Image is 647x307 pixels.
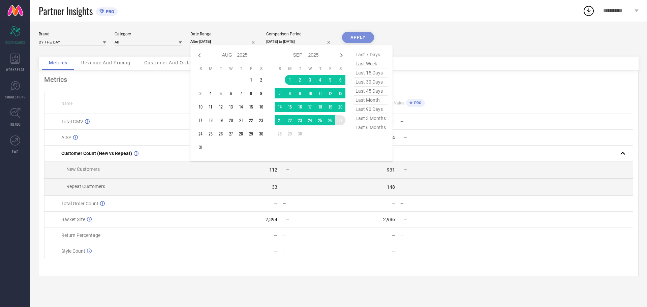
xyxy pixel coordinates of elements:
span: Customer And Orders [144,60,196,65]
th: Tuesday [216,66,226,71]
td: Fri Sep 05 2025 [325,75,335,85]
td: Fri Aug 15 2025 [246,102,256,112]
td: Wed Sep 10 2025 [305,88,315,98]
td: Tue Sep 23 2025 [295,115,305,125]
div: Date Range [190,32,258,36]
span: — [286,185,289,189]
div: 33 [272,184,277,190]
span: TRENDS [9,122,21,127]
td: Fri Aug 29 2025 [246,129,256,139]
td: Tue Aug 12 2025 [216,102,226,112]
input: Select date range [190,38,258,45]
div: Brand [39,32,106,36]
span: last month [354,96,388,105]
td: Mon Sep 08 2025 [285,88,295,98]
td: Mon Aug 25 2025 [206,129,216,139]
span: — [404,135,407,140]
td: Sun Sep 21 2025 [275,115,285,125]
span: last 7 days [354,50,388,59]
th: Wednesday [305,66,315,71]
div: — [274,201,278,206]
div: Previous month [195,51,204,59]
span: last 3 months [354,114,388,123]
td: Wed Aug 20 2025 [226,115,236,125]
th: Sunday [275,66,285,71]
td: Tue Aug 05 2025 [216,88,226,98]
td: Fri Aug 22 2025 [246,115,256,125]
td: Thu Aug 28 2025 [236,129,246,139]
span: New Customers [66,166,100,172]
td: Thu Sep 25 2025 [315,115,325,125]
span: Basket Size [61,217,85,222]
div: Comparison Period [266,32,334,36]
td: Mon Sep 29 2025 [285,129,295,139]
div: — [392,201,395,206]
span: AISP [61,135,71,140]
div: — [283,233,338,238]
td: Thu Aug 14 2025 [236,102,246,112]
td: Tue Sep 16 2025 [295,102,305,112]
span: last week [354,59,388,68]
div: — [392,233,395,238]
th: Friday [325,66,335,71]
td: Sat Sep 13 2025 [335,88,345,98]
div: — [274,233,278,238]
div: 112 [269,167,277,173]
div: — [392,119,395,124]
td: Fri Aug 01 2025 [246,75,256,85]
div: — [283,201,338,206]
td: Sat Sep 27 2025 [335,115,345,125]
td: Mon Sep 15 2025 [285,102,295,112]
th: Saturday [256,66,266,71]
span: Metrics [49,60,67,65]
td: Sat Aug 09 2025 [256,88,266,98]
span: last 30 days [354,78,388,87]
th: Monday [285,66,295,71]
td: Tue Sep 09 2025 [295,88,305,98]
span: last 15 days [354,68,388,78]
td: Tue Sep 02 2025 [295,75,305,85]
td: Sat Aug 23 2025 [256,115,266,125]
span: Partner Insights [39,4,93,18]
th: Thursday [315,66,325,71]
th: Sunday [195,66,206,71]
span: Revenue And Pricing [81,60,130,65]
span: — [404,185,407,189]
th: Saturday [335,66,345,71]
td: Tue Aug 26 2025 [216,129,226,139]
td: Sun Sep 14 2025 [275,102,285,112]
td: Fri Sep 12 2025 [325,88,335,98]
div: — [400,249,456,253]
span: Total Order Count [61,201,98,206]
span: — [404,217,407,222]
td: Mon Aug 04 2025 [206,88,216,98]
td: Wed Aug 13 2025 [226,102,236,112]
th: Wednesday [226,66,236,71]
div: — [400,119,456,124]
td: Thu Sep 11 2025 [315,88,325,98]
div: 148 [387,184,395,190]
td: Sun Aug 31 2025 [195,142,206,152]
td: Mon Aug 11 2025 [206,102,216,112]
div: 931 [387,167,395,173]
td: Mon Aug 18 2025 [206,115,216,125]
td: Sat Aug 30 2025 [256,129,266,139]
span: — [404,167,407,172]
span: — [286,217,289,222]
span: SUGGESTIONS [5,94,26,99]
span: last 6 months [354,123,388,132]
div: — [400,201,456,206]
td: Tue Sep 30 2025 [295,129,305,139]
td: Fri Sep 19 2025 [325,102,335,112]
div: 2,394 [266,217,277,222]
span: WORKSPACE [6,67,25,72]
td: Wed Sep 24 2025 [305,115,315,125]
td: Sat Aug 16 2025 [256,102,266,112]
td: Wed Sep 03 2025 [305,75,315,85]
span: PRO [412,101,422,105]
span: Return Percentage [61,233,100,238]
th: Tuesday [295,66,305,71]
td: Sun Aug 03 2025 [195,88,206,98]
div: Open download list [583,5,595,17]
span: PRO [104,9,114,14]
